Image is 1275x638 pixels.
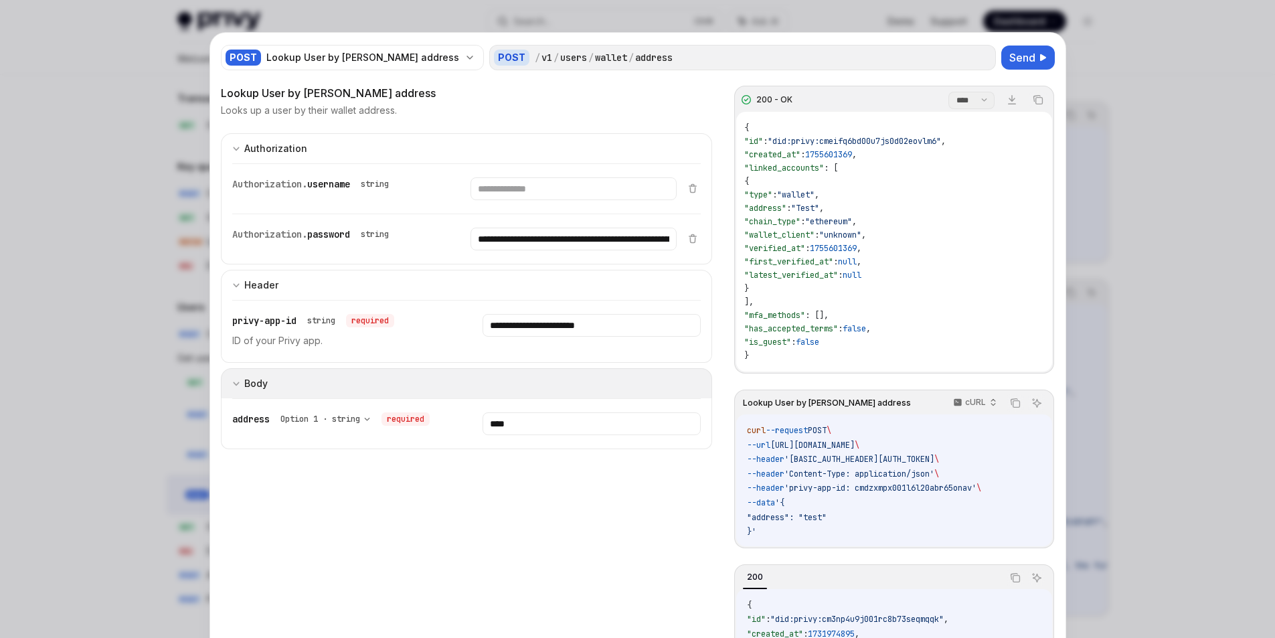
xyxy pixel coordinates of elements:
[770,440,855,451] span: [URL][DOMAIN_NAME]
[307,315,335,326] div: string
[361,179,389,189] div: string
[800,149,805,160] span: :
[1007,394,1024,412] button: Copy the contents from the code block
[791,337,796,347] span: :
[838,256,857,267] span: null
[772,189,777,200] span: :
[361,229,389,240] div: string
[743,569,767,585] div: 200
[791,203,819,214] span: "Test"
[744,123,749,133] span: {
[747,425,766,436] span: curl
[815,230,819,240] span: :
[494,50,529,66] div: POST
[805,310,829,321] span: : [],
[805,243,810,254] span: :
[232,178,307,190] span: Authorization.
[744,149,800,160] span: "created_at"
[824,163,838,173] span: : [
[1028,394,1045,412] button: Ask AI
[1009,50,1035,66] span: Send
[744,256,833,267] span: "first_verified_at"
[743,398,911,408] span: Lookup User by [PERSON_NAME] address
[747,614,766,625] span: "id"
[766,425,808,436] span: --request
[744,163,824,173] span: "linked_accounts"
[244,141,307,157] div: Authorization
[784,469,934,479] span: 'Content-Type: application/json'
[843,270,861,281] span: null
[221,270,713,300] button: expand input section
[232,228,394,241] div: Authorization.password
[838,270,843,281] span: :
[747,483,784,493] span: --header
[221,104,397,117] p: Looks up a user by their wallet address.
[819,230,861,240] span: "unknown"
[941,136,946,147] span: ,
[221,133,713,163] button: expand input section
[747,440,770,451] span: --url
[857,243,861,254] span: ,
[857,256,861,267] span: ,
[744,176,749,187] span: {
[819,203,824,214] span: ,
[232,177,394,191] div: Authorization.username
[1029,91,1047,108] button: Copy the contents from the code block
[744,243,805,254] span: "verified_at"
[535,51,540,64] div: /
[784,454,934,465] span: '[BASIC_AUTH_HEADER][AUTH_TOKEN]
[744,297,754,307] span: ],
[944,614,948,625] span: ,
[266,51,459,64] div: Lookup User by [PERSON_NAME] address
[1001,46,1055,70] button: Send
[541,51,552,64] div: v1
[744,310,805,321] span: "mfa_methods"
[635,51,673,64] div: address
[946,392,1003,414] button: cURL
[747,600,752,611] span: {
[744,350,749,361] span: }
[232,228,307,240] span: Authorization.
[232,413,270,425] span: address
[784,483,976,493] span: 'privy-app-id: cmdzxmpx001l6l20abr65onav'
[766,614,770,625] span: :
[628,51,634,64] div: /
[934,469,939,479] span: \
[777,189,815,200] span: "wallet"
[756,94,792,105] div: 200 - OK
[768,136,941,147] span: "did:privy:cmeifq6bd00u7js0d02eovlm6"
[747,497,775,508] span: --data
[307,228,350,240] span: password
[747,469,784,479] span: --header
[827,425,831,436] span: \
[744,230,815,240] span: "wallet_client"
[934,454,939,465] span: \
[770,614,944,625] span: "did:privy:cm3np4u9j001rc8b73seqmqqk"
[595,51,627,64] div: wallet
[747,454,784,465] span: --header
[554,51,559,64] div: /
[744,136,763,147] span: "id"
[346,314,394,327] div: required
[232,314,394,327] div: privy-app-id
[800,216,805,227] span: :
[244,376,268,392] div: Body
[221,368,713,398] button: expand input section
[221,85,713,101] div: Lookup User by [PERSON_NAME] address
[976,483,981,493] span: \
[747,526,756,537] span: }'
[805,149,852,160] span: 1755601369
[833,256,838,267] span: :
[855,440,859,451] span: \
[381,412,430,426] div: required
[808,425,827,436] span: POST
[232,333,450,349] p: ID of your Privy app.
[226,50,261,66] div: POST
[232,412,430,426] div: address
[588,51,594,64] div: /
[744,203,786,214] span: "address"
[244,277,278,293] div: Header
[232,315,296,327] span: privy-app-id
[744,270,838,281] span: "latest_verified_at"
[775,497,784,508] span: '{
